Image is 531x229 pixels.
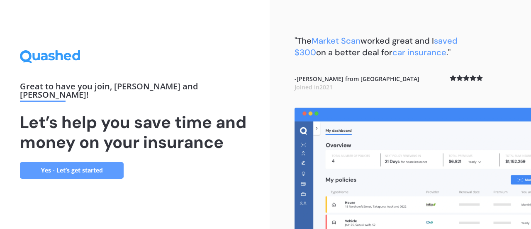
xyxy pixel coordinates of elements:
span: Joined in 2021 [295,83,333,91]
span: Market Scan [312,35,360,46]
span: car insurance [392,47,446,58]
div: Great to have you join , [PERSON_NAME] and [PERSON_NAME] ! [20,82,250,102]
b: - [PERSON_NAME] from [GEOGRAPHIC_DATA] [295,75,419,91]
h1: Let’s help you save time and money on your insurance [20,112,250,152]
img: dashboard.webp [295,108,531,229]
b: "The worked great and I on a better deal for ." [295,35,458,58]
a: Yes - Let’s get started [20,162,124,179]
